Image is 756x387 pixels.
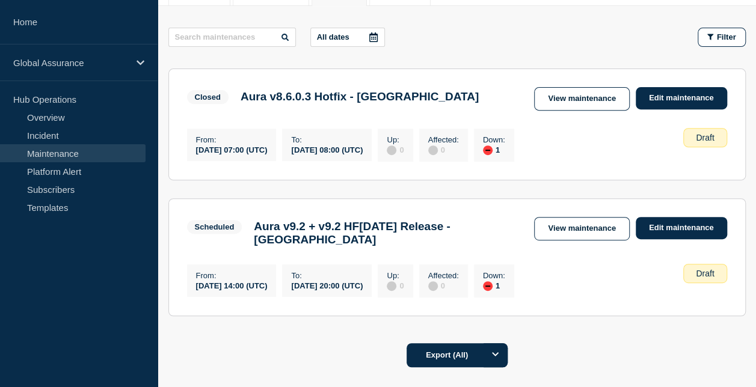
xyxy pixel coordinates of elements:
[698,28,746,47] button: Filter
[483,144,505,155] div: 1
[428,144,459,155] div: 0
[387,280,404,291] div: 0
[196,135,268,144] p: From :
[636,217,727,239] a: Edit maintenance
[387,145,396,155] div: disabled
[483,281,493,291] div: down
[13,58,129,68] p: Global Assurance
[196,271,268,280] p: From :
[683,264,727,283] div: Draft
[683,128,727,147] div: Draft
[717,32,736,41] span: Filter
[534,217,629,240] a: View maintenance
[484,343,508,367] button: Options
[428,281,438,291] div: disabled
[387,281,396,291] div: disabled
[483,280,505,291] div: 1
[196,144,268,154] div: [DATE] 07:00 (UTC)
[195,93,221,102] div: Closed
[254,220,522,246] h3: Aura v9.2 + v9.2 HF[DATE] Release - [GEOGRAPHIC_DATA]
[428,280,459,291] div: 0
[291,135,363,144] p: To :
[387,144,404,155] div: 0
[483,145,493,155] div: down
[317,32,349,41] p: All dates
[483,135,505,144] p: Down :
[168,28,296,47] input: Search maintenances
[241,90,479,103] h3: Aura v8.6.0.3 Hotfix - [GEOGRAPHIC_DATA]
[534,87,629,111] a: View maintenance
[195,222,235,231] div: Scheduled
[196,280,268,290] div: [DATE] 14:00 (UTC)
[428,271,459,280] p: Affected :
[291,271,363,280] p: To :
[636,87,727,109] a: Edit maintenance
[407,343,508,367] button: Export (All)
[483,271,505,280] p: Down :
[310,28,385,47] button: All dates
[387,271,404,280] p: Up :
[428,135,459,144] p: Affected :
[291,144,363,154] div: [DATE] 08:00 (UTC)
[291,280,363,290] div: [DATE] 20:00 (UTC)
[387,135,404,144] p: Up :
[428,145,438,155] div: disabled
